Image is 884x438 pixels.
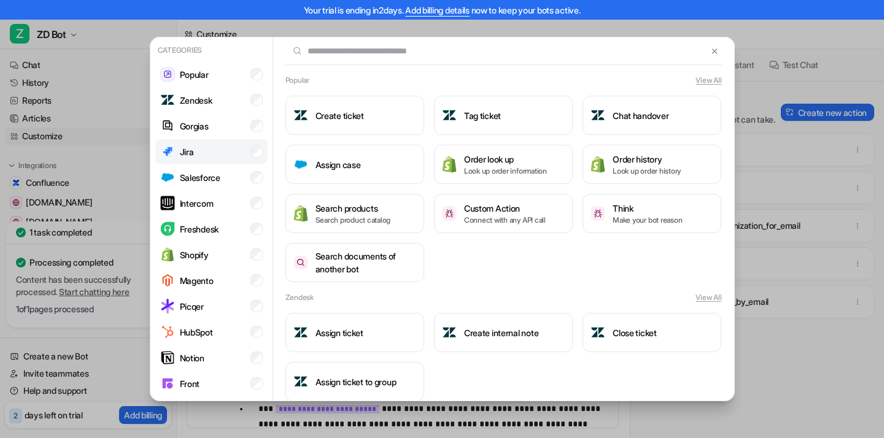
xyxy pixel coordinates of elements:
img: Order look up [442,156,457,172]
p: Categories [155,42,268,58]
h3: Assign case [316,158,361,171]
h3: Create internal note [464,326,538,339]
img: Tag ticket [442,108,457,123]
p: Shopify [180,248,209,261]
p: Look up order information [464,166,547,177]
img: Custom Action [442,206,457,220]
p: Look up order history [613,166,681,177]
h3: Chat handover [613,109,669,122]
button: Search productsSearch productsSearch product catalog [285,194,424,233]
h3: Create ticket [316,109,364,122]
p: Front [180,377,200,390]
button: Assign ticketAssign ticket [285,313,424,352]
p: HubSpot [180,326,213,339]
p: Picqer [180,300,204,313]
button: Tag ticketTag ticket [434,96,573,135]
p: Magento [180,274,214,287]
button: Search documents of another botSearch documents of another bot [285,243,424,282]
img: Create ticket [293,108,308,123]
h3: Order history [613,153,681,166]
img: Assign ticket [293,325,308,340]
img: Search documents of another bot [293,256,308,270]
img: Search products [293,205,308,221]
img: Assign case [293,157,308,172]
img: Assign ticket to group [293,374,308,389]
p: Jira [180,145,194,158]
h2: Zendesk [285,292,314,303]
button: Create internal noteCreate internal note [434,313,573,352]
p: Intercom [180,197,214,210]
img: Create internal note [442,325,457,340]
h3: Tag ticket [464,109,501,122]
img: Think [591,206,605,220]
h3: Order look up [464,153,547,166]
img: Order history [591,156,605,172]
button: Order look upOrder look upLook up order information [434,145,573,184]
img: Chat handover [591,108,605,123]
p: Salesforce [180,171,220,184]
img: Close ticket [591,325,605,340]
button: Close ticketClose ticket [583,313,721,352]
h3: Custom Action [464,202,546,215]
button: Custom ActionCustom ActionConnect with any API call [434,194,573,233]
button: Assign caseAssign case [285,145,424,184]
p: Make your bot reason [613,215,682,226]
p: Search product catalog [316,215,391,226]
p: Freshdesk [180,223,219,236]
h3: Assign ticket to group [316,375,397,388]
button: View All [696,75,721,86]
button: ThinkThinkMake your bot reason [583,194,721,233]
button: Chat handoverChat handover [583,96,721,135]
h3: Close ticket [613,326,657,339]
h3: Search documents of another bot [316,250,416,275]
button: View All [696,292,721,303]
p: Notion [180,352,204,364]
button: Create ticketCreate ticket [285,96,424,135]
p: Zendesk [180,94,212,107]
button: Order historyOrder historyLook up order history [583,145,721,184]
p: Popular [180,68,209,81]
h2: Popular [285,75,309,86]
button: Assign ticket to groupAssign ticket to group [285,362,424,401]
h3: Think [613,202,682,215]
p: Gorgias [180,120,209,133]
h3: Search products [316,202,391,215]
h3: Assign ticket [316,326,363,339]
p: Connect with any API call [464,215,546,226]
